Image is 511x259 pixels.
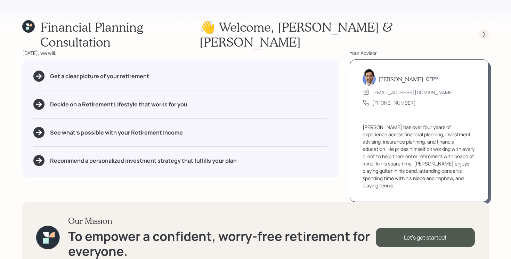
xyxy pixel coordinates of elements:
h5: Recommend a personalized investment strategy that fulfills your plan [50,157,237,164]
div: [EMAIL_ADDRESS][DOMAIN_NAME] [372,89,454,96]
div: [PHONE_NUMBER] [372,99,416,106]
h1: Financial Planning Consultation [40,19,200,49]
h5: [PERSON_NAME] [379,76,423,82]
h1: 👋 Welcome , [PERSON_NAME] & [PERSON_NAME] [200,19,467,49]
img: jonah-coleman-headshot.png [363,69,376,86]
div: Let's get started! [376,228,475,247]
h5: Get a clear picture of your retirement [50,73,149,80]
div: [DATE], we will: [22,49,339,57]
div: [PERSON_NAME] has over four years of experience across financial planning, investment advising, i... [363,123,476,189]
h5: See what's possible with your Retirement Income [50,129,183,136]
h1: To empower a confident, worry-free retirement for everyone. [68,229,376,259]
h3: Our Mission [68,216,376,226]
h5: Decide on a Retirement Lifestyle that works for you [50,101,187,108]
div: Your Advisor [350,49,489,57]
h6: CFP® [426,76,438,82]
